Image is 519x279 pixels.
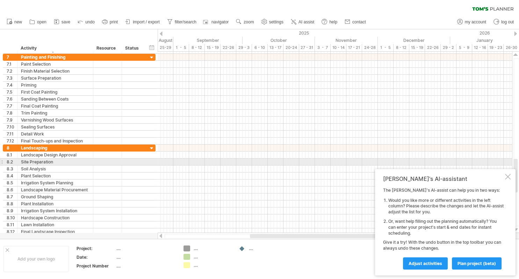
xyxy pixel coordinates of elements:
[388,219,504,236] li: Or, want help filling out the planning automatically? You can enter your project's start & end da...
[7,145,17,151] div: 8
[298,20,314,24] span: AI assist
[501,20,514,24] span: log out
[7,179,17,186] div: 8.5
[189,44,205,51] div: 8 - 12
[21,82,89,88] div: Priming
[378,44,394,51] div: 1 - 5
[315,37,378,44] div: November 2025
[456,44,472,51] div: 5 - 9
[7,138,17,144] div: 7.12
[116,254,175,260] div: ....
[388,198,504,215] li: Would you like more or different activities in the left column? Please describe the changes and l...
[378,37,450,44] div: December 2025
[194,254,232,260] div: ....
[7,75,17,81] div: 7.3
[244,20,254,24] span: zoom
[37,20,46,24] span: open
[3,246,69,272] div: Add your own logo
[7,166,17,172] div: 8.3
[202,17,231,27] a: navigator
[488,44,504,51] div: 19 - 23
[165,17,199,27] a: filter/search
[492,17,516,27] a: log out
[125,45,140,52] div: Status
[472,44,488,51] div: 12 - 16
[77,263,115,269] div: Project Number
[7,172,17,179] div: 8.4
[158,44,173,51] div: 25-29
[5,17,24,27] a: new
[465,20,486,24] span: my account
[249,245,287,251] div: ....
[352,20,366,24] span: contact
[268,44,283,51] div: 13 - 17
[76,17,97,27] a: undo
[383,175,504,182] div: [PERSON_NAME]'s AI-assistant
[21,186,89,193] div: Landscape Material Procurement
[455,17,488,27] a: my account
[252,44,268,51] div: 6 - 10
[7,152,17,158] div: 8.1
[21,172,89,179] div: Plant Selection
[96,45,118,52] div: Resource
[21,68,89,74] div: Finish Material Selection
[21,61,89,67] div: Paint Selection
[7,68,17,74] div: 7.2
[7,110,17,116] div: 7.8
[221,44,236,51] div: 22-26
[21,131,89,137] div: Detail Work
[283,44,299,51] div: 20-24
[7,54,17,60] div: 7
[116,263,175,269] div: ....
[21,207,89,214] div: Irrigation System Installation
[394,44,409,51] div: 8 - 12
[234,17,256,27] a: zoom
[21,96,89,102] div: Sanding Between Coats
[173,44,189,51] div: 1 - 5
[52,17,72,27] a: save
[211,20,229,24] span: navigator
[7,200,17,207] div: 8.8
[457,261,496,266] span: plan project (beta)
[346,44,362,51] div: 17 - 21
[7,96,17,102] div: 7.6
[21,159,89,165] div: Site Preparation
[409,44,425,51] div: 15 - 19
[21,228,89,235] div: Final Landscape Inspection
[7,221,17,228] div: 8.11
[409,261,442,266] span: Adjust activities
[116,245,175,251] div: ....
[403,257,448,270] a: Adjust activities
[7,207,17,214] div: 8.9
[7,82,17,88] div: 7.4
[21,214,89,221] div: Hardscape Construction
[133,20,160,24] span: import / export
[173,37,243,44] div: September 2025
[7,186,17,193] div: 8.6
[269,20,283,24] span: settings
[7,103,17,109] div: 7.7
[21,221,89,228] div: Lawn Installation
[21,179,89,186] div: Irrigation System Planning
[21,166,89,172] div: Soil Analysis
[85,20,95,24] span: undo
[383,188,504,269] div: The [PERSON_NAME]'s AI-assist can help you in two ways: Give it a try! With the undo button in th...
[343,17,368,27] a: contact
[362,44,378,51] div: 24-28
[243,37,315,44] div: October 2025
[452,257,502,270] a: plan project (beta)
[7,228,17,235] div: 8.12
[260,17,286,27] a: settings
[205,44,221,51] div: 15 - 19
[21,200,89,207] div: Plant Installation
[62,20,70,24] span: save
[7,89,17,95] div: 7.5
[21,75,89,81] div: Surface Preparation
[21,138,89,144] div: Final Touch-ups and Inspection
[441,44,456,51] div: 29 - 2
[7,131,17,137] div: 7.11
[236,44,252,51] div: 29 - 3
[110,20,118,24] span: print
[7,159,17,165] div: 8.2
[194,262,232,268] div: ....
